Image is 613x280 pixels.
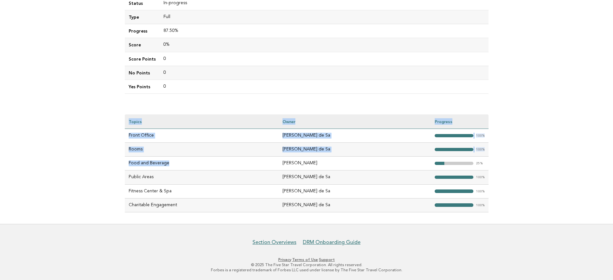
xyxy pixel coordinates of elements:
a: Privacy [278,257,291,262]
td: 0 [160,66,489,80]
td: 0 [160,80,489,93]
td: Charitable Engagement [125,198,279,212]
td: [PERSON_NAME] de Sa [279,129,431,143]
td: Yes Points [125,80,160,93]
a: Section Overviews [252,239,296,246]
strong: "> [435,148,473,151]
em: 100% [476,204,485,207]
a: Support [319,257,335,262]
a: Terms of Use [292,257,318,262]
strong: "> [435,176,473,179]
td: [PERSON_NAME] de Sa [279,184,431,198]
td: [PERSON_NAME] de Sa [279,170,431,184]
em: 100% [476,176,485,179]
p: © 2025 The Five Star Travel Corporation. All rights reserved. [109,262,504,267]
td: [PERSON_NAME] de Sa [279,198,431,212]
td: Type [125,10,160,24]
td: Public Areas [125,170,279,184]
strong: "> [435,134,473,138]
td: [PERSON_NAME] [279,157,431,170]
td: Score Points [125,52,160,66]
td: 87.50% [160,24,489,38]
td: Front Office [125,129,279,143]
td: Rooms [125,143,279,157]
strong: "> [435,203,473,207]
td: Full [160,10,489,24]
td: Score [125,38,160,52]
strong: "> [435,189,473,193]
td: 0% [160,38,489,52]
th: Topics [125,114,279,129]
strong: "> [435,162,444,165]
em: 25% [476,162,483,165]
th: Progress [431,114,489,129]
p: · · [109,257,504,262]
a: DRM Onboarding Guide [303,239,361,246]
td: Fitness Center & Spa [125,184,279,198]
td: Progress [125,24,160,38]
th: Owner [279,114,431,129]
em: 100% [476,134,485,138]
td: Food and Beverage [125,157,279,170]
td: No Points [125,66,160,80]
p: Forbes is a registered trademark of Forbes LLC used under license by The Five Star Travel Corpora... [109,267,504,273]
em: 100% [476,148,485,151]
em: 100% [476,190,485,193]
td: 0 [160,52,489,66]
td: [PERSON_NAME] de Sa [279,143,431,157]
